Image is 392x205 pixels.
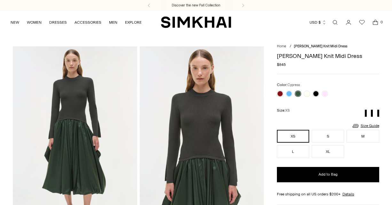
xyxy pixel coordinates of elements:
[125,15,142,29] a: EXPLORE
[277,44,286,48] a: Home
[342,191,354,197] a: Details
[74,15,101,29] a: ACCESSORIES
[318,172,338,177] span: Add to Bag
[277,62,286,67] span: $845
[329,16,341,29] a: Open search modal
[49,15,67,29] a: DRESSES
[312,130,344,143] button: S
[290,44,291,49] div: /
[287,83,300,87] span: Cypress
[172,3,220,8] a: Discover the new Fall Collection
[161,16,231,28] a: SIMKHAI
[310,15,326,29] button: USD $
[342,16,355,29] a: Go to the account page
[277,130,309,143] button: XS
[277,167,379,182] button: Add to Bag
[27,15,42,29] a: WOMEN
[277,53,379,59] h1: [PERSON_NAME] Knit Midi Dress
[11,15,19,29] a: NEW
[277,82,300,88] label: Color:
[369,16,382,29] a: Open cart modal
[294,44,347,48] span: [PERSON_NAME] Knit Midi Dress
[285,108,290,113] span: XS
[277,44,379,49] nav: breadcrumbs
[379,19,384,25] span: 0
[277,107,290,114] label: Size:
[109,15,117,29] a: MEN
[277,145,309,158] button: L
[312,145,344,158] button: XL
[347,130,379,143] button: M
[277,191,379,197] div: Free shipping on all US orders $200+
[352,122,379,130] a: Size Guide
[356,16,368,29] a: Wishlist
